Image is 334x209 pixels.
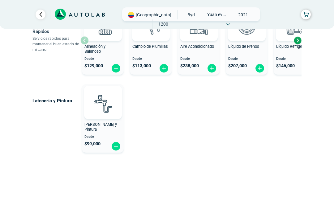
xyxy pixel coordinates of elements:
span: Aire Acondicionado [180,44,214,49]
span: Desde [84,57,121,61]
button: Líquido Refrigerante Desde $146,000 [274,6,315,75]
span: Cambio de Plumillas [132,44,168,49]
img: fi_plus-circle2.svg [111,64,121,73]
div: Next slide [293,36,302,45]
img: fi_plus-circle2.svg [159,64,169,73]
a: Ir al paso anterior [36,10,45,19]
span: Desde [228,57,265,61]
span: Desde [180,57,217,61]
img: fi_plus-circle2.svg [207,64,217,73]
img: Flag of COLOMBIA [128,12,134,18]
span: $ 207,000 [228,63,247,68]
span: Líquido de Frenos [228,44,259,49]
button: [PERSON_NAME] y Pintura Desde $99,000 [82,84,124,153]
span: $ 129,000 [84,63,103,68]
span: 2021 [232,10,254,19]
span: Desde [132,57,169,61]
img: latoneria_y_pintura-v3.svg [89,90,116,117]
button: Cambio de Plumillas Desde $113,000 [130,6,172,75]
img: fi_plus-circle2.svg [111,141,121,151]
span: BYD [180,10,202,19]
span: [PERSON_NAME] y Pintura [84,122,117,132]
span: Alineación y Balanceo [84,44,105,54]
button: Alineación y Balanceo Desde $129,000 [82,6,124,75]
span: 1200 [152,19,174,29]
span: YUAN EV 400 GS [206,10,228,19]
span: Desde [84,135,121,139]
span: $ 99,000 [84,141,101,146]
span: Líquido Refrigerante [276,44,311,49]
button: Líquido de Frenos Desde $207,000 [226,6,268,75]
span: [GEOGRAPHIC_DATA] [136,12,171,18]
img: AD0BCuuxAAAAAElFTkSuQmCC [94,87,112,105]
span: $ 238,000 [180,63,199,68]
span: $ 113,000 [132,63,151,68]
img: fi_plus-circle2.svg [255,64,265,73]
p: Servicios rápidos para mantener el buen estado de mi carro. [32,36,80,52]
span: Desde [276,57,313,61]
span: $ 146,000 [276,63,295,68]
p: Latonería y Pintura [32,96,80,105]
button: Aire Acondicionado Desde $238,000 [178,6,220,75]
